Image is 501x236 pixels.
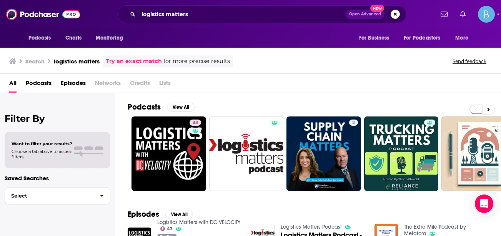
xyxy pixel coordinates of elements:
[128,102,161,112] h2: Podcasts
[117,5,406,23] div: Search podcasts, credits, & more...
[450,58,489,65] button: Send feedback
[438,8,451,21] a: Show notifications dropdown
[359,33,389,43] span: For Business
[106,57,162,66] a: Try an exact match
[5,175,110,182] p: Saved Searches
[281,224,342,230] a: Logistics Matters Podcast
[190,120,201,126] a: 43
[54,58,100,65] h3: logistics matters
[167,227,173,231] span: 43
[130,77,150,93] span: Credits
[5,113,110,124] h2: Filter By
[23,31,61,45] button: open menu
[9,77,17,93] a: All
[131,116,206,191] a: 43
[60,31,87,45] a: Charts
[349,12,381,16] span: Open Advanced
[352,119,355,127] span: 2
[404,33,441,43] span: For Podcasters
[26,77,52,93] a: Podcasts
[370,5,384,12] span: New
[160,226,173,231] a: 43
[128,209,193,219] a: EpisodesView All
[478,6,495,23] button: Show profile menu
[128,209,159,219] h2: Episodes
[65,33,82,43] span: Charts
[167,103,195,112] button: View All
[349,120,358,126] a: 2
[12,149,72,160] span: Choose a tab above to access filters.
[478,6,495,23] span: Logged in as BLASTmedia
[165,210,193,219] button: View All
[157,219,240,226] a: Logistics Matters with DC VELOCITY
[159,77,171,93] span: Lists
[28,33,51,43] span: Podcasts
[96,33,123,43] span: Monitoring
[61,77,86,93] a: Episodes
[128,102,195,112] a: PodcastsView All
[138,8,346,20] input: Search podcasts, credits, & more...
[5,193,94,198] span: Select
[95,77,121,93] span: Networks
[399,31,452,45] button: open menu
[457,8,469,21] a: Show notifications dropdown
[5,187,110,204] button: Select
[12,141,72,146] span: Want to filter your results?
[354,31,399,45] button: open menu
[193,119,198,127] span: 43
[346,10,384,19] button: Open AdvancedNew
[25,58,45,65] h3: Search
[450,31,478,45] button: open menu
[286,116,361,191] a: 2
[90,31,133,45] button: open menu
[6,7,80,22] img: Podchaser - Follow, Share and Rate Podcasts
[478,6,495,23] img: User Profile
[455,33,468,43] span: More
[475,194,493,213] div: Open Intercom Messenger
[163,57,230,66] span: for more precise results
